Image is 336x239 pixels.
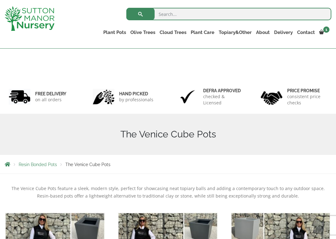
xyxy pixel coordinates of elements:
[323,26,329,33] span: 1
[5,162,331,167] nav: Breadcrumbs
[128,28,157,37] a: Olive Trees
[5,185,331,200] p: The Venice Cube Pots feature a sleek, modern style, perfect for showcasing neat topiary balls and...
[119,91,153,97] h6: hand picked
[9,89,30,105] img: 1.jpg
[317,28,331,37] a: 1
[203,88,243,93] h6: Defra approved
[35,91,66,97] h6: FREE DELIVERY
[19,162,57,167] a: Resin Bonded Pots
[287,93,327,106] p: consistent price checks
[203,93,243,106] p: checked & Licensed
[35,97,66,103] p: on all orders
[261,87,282,106] img: 4.jpg
[93,89,114,105] img: 2.jpg
[5,6,54,31] img: logo
[217,28,254,37] a: Topiary&Other
[5,129,331,140] h1: The Venice Cube Pots
[295,28,317,37] a: Contact
[119,97,153,103] p: by professionals
[101,28,128,37] a: Plant Pots
[287,88,327,93] h6: Price promise
[177,89,198,105] img: 3.jpg
[272,28,295,37] a: Delivery
[157,28,189,37] a: Cloud Trees
[189,28,217,37] a: Plant Care
[126,8,331,20] input: Search...
[254,28,272,37] a: About
[65,162,110,167] span: The Venice Cube Pots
